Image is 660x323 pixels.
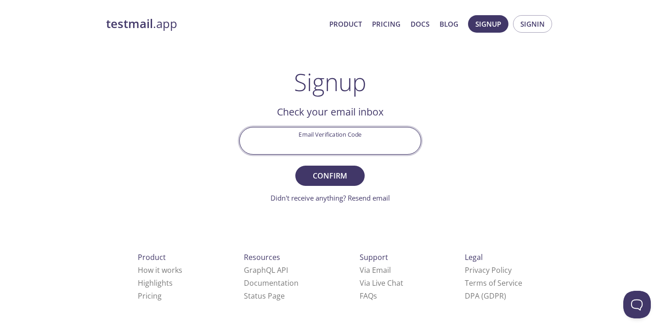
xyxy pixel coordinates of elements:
a: FAQ [360,291,377,301]
a: Docs [411,18,429,30]
button: Confirm [295,166,364,186]
a: Highlights [138,278,173,288]
span: Product [138,252,166,262]
button: Signup [468,15,508,33]
span: Signup [475,18,501,30]
span: Legal [465,252,483,262]
a: Via Live Chat [360,278,403,288]
strong: testmail [106,16,153,32]
a: DPA (GDPR) [465,291,506,301]
a: Via Email [360,265,391,275]
a: Privacy Policy [465,265,512,275]
span: Signin [520,18,545,30]
a: Pricing [372,18,401,30]
a: Status Page [244,291,285,301]
a: How it works [138,265,182,275]
iframe: Help Scout Beacon - Open [623,291,651,318]
a: Didn't receive anything? Resend email [271,193,390,202]
h1: Signup [294,68,367,96]
a: testmail.app [106,16,322,32]
h2: Check your email inbox [239,104,421,120]
span: Resources [244,252,280,262]
a: Documentation [244,278,299,288]
span: Support [360,252,388,262]
a: GraphQL API [244,265,288,275]
a: Product [329,18,362,30]
button: Signin [513,15,552,33]
a: Terms of Service [465,278,522,288]
span: Confirm [305,169,354,182]
a: Pricing [138,291,162,301]
a: Blog [440,18,458,30]
span: s [373,291,377,301]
